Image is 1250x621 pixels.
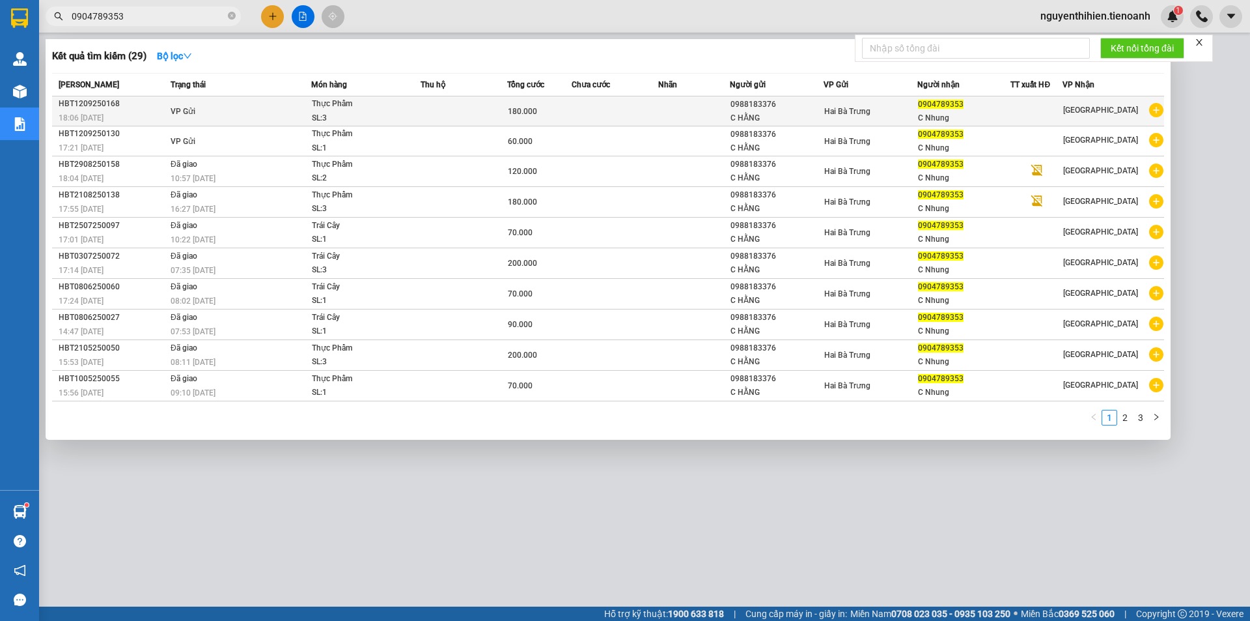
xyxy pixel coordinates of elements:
[918,141,1010,155] div: C Nhung
[824,259,870,268] span: Hai Bà Trưng
[918,233,1010,246] div: C Nhung
[312,111,410,126] div: SL: 3
[918,355,1010,369] div: C Nhung
[508,197,537,207] span: 180.000
[59,372,167,386] div: HBT1005250055
[59,235,104,244] span: 17:01 [DATE]
[1133,411,1148,425] a: 3
[1148,410,1164,426] li: Next Page
[312,188,410,203] div: Thực Phẩm
[508,167,537,176] span: 120.000
[730,141,823,155] div: C HẰNG
[312,355,410,369] div: SL: 3
[1063,136,1138,145] span: [GEOGRAPHIC_DATA]
[1152,413,1160,421] span: right
[171,266,215,275] span: 07:35 [DATE]
[14,594,26,606] span: message
[59,158,167,171] div: HBT2908250158
[171,358,215,367] span: 08:11 [DATE]
[171,327,215,336] span: 07:53 [DATE]
[730,372,823,386] div: 0988183376
[312,280,410,295] div: Trái Cây
[730,219,823,233] div: 0988183376
[312,171,410,186] div: SL: 2
[508,289,533,298] span: 70.000
[824,289,870,298] span: Hai Bà Trưng
[918,221,964,230] span: 0904789353
[59,311,167,325] div: HBT0806250027
[1149,255,1163,270] span: plus-circle
[918,111,1010,125] div: C Nhung
[14,564,26,577] span: notification
[59,327,104,336] span: 14:47 [DATE]
[824,167,870,176] span: Hai Bà Trưng
[508,107,537,116] span: 180.000
[824,320,870,329] span: Hai Bà Trưng
[1086,410,1102,426] button: left
[824,197,870,207] span: Hai Bà Trưng
[312,219,410,233] div: Trái Cây
[52,50,146,63] h3: Kết quả tìm kiếm ( 29 )
[508,381,533,390] span: 70.000
[59,80,119,89] span: [PERSON_NAME]
[171,174,215,183] span: 10:57 [DATE]
[918,374,964,383] span: 0904789353
[72,9,225,23] input: Tìm tên, số ĐT hoặc mã đơn
[1086,410,1102,426] li: Previous Page
[730,325,823,338] div: C HẰNG
[157,51,192,61] strong: Bộ lọc
[918,100,964,109] span: 0904789353
[918,263,1010,277] div: C Nhung
[312,250,410,264] div: Trái Cây
[1149,194,1163,209] span: plus-circle
[14,535,26,547] span: question-circle
[1063,289,1138,298] span: [GEOGRAPHIC_DATA]
[312,233,410,247] div: SL: 1
[312,294,410,308] div: SL: 1
[1063,197,1138,206] span: [GEOGRAPHIC_DATA]
[171,160,197,169] span: Đã giao
[507,80,544,89] span: Tổng cước
[730,171,823,185] div: C HẰNG
[730,355,823,369] div: C HẰNG
[228,10,236,23] span: close-circle
[312,158,410,172] div: Thực Phẩm
[59,341,167,355] div: HBT2105250050
[11,8,28,28] img: logo-vxr
[171,374,197,383] span: Đã giao
[730,250,823,263] div: 0988183376
[918,190,964,199] span: 0904789353
[1063,381,1138,390] span: [GEOGRAPHIC_DATA]
[59,250,167,263] div: HBT0307250072
[13,85,27,98] img: warehouse-icon
[1133,410,1148,426] li: 3
[1149,317,1163,331] span: plus-circle
[1063,319,1138,328] span: [GEOGRAPHIC_DATA]
[59,266,104,275] span: 17:14 [DATE]
[312,386,410,400] div: SL: 1
[1062,80,1094,89] span: VP Nhận
[54,12,63,21] span: search
[918,294,1010,308] div: C Nhung
[824,80,848,89] span: VP Gửi
[730,111,823,125] div: C HẰNG
[171,137,195,146] span: VP Gửi
[59,219,167,233] div: HBT2507250097
[508,228,533,237] span: 70.000
[730,280,823,294] div: 0988183376
[508,320,533,329] span: 90.000
[1010,80,1050,89] span: TT xuất HĐ
[824,228,870,237] span: Hai Bà Trưng
[171,221,197,230] span: Đã giao
[824,137,870,146] span: Hai Bà Trưng
[730,341,823,355] div: 0988183376
[171,313,197,322] span: Đã giao
[1149,225,1163,239] span: plus-circle
[228,12,236,20] span: close-circle
[59,358,104,367] span: 15:53 [DATE]
[1102,411,1117,425] a: 1
[171,343,197,353] span: Đã giao
[1149,378,1163,392] span: plus-circle
[1118,411,1132,425] a: 2
[59,205,104,214] span: 17:55 [DATE]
